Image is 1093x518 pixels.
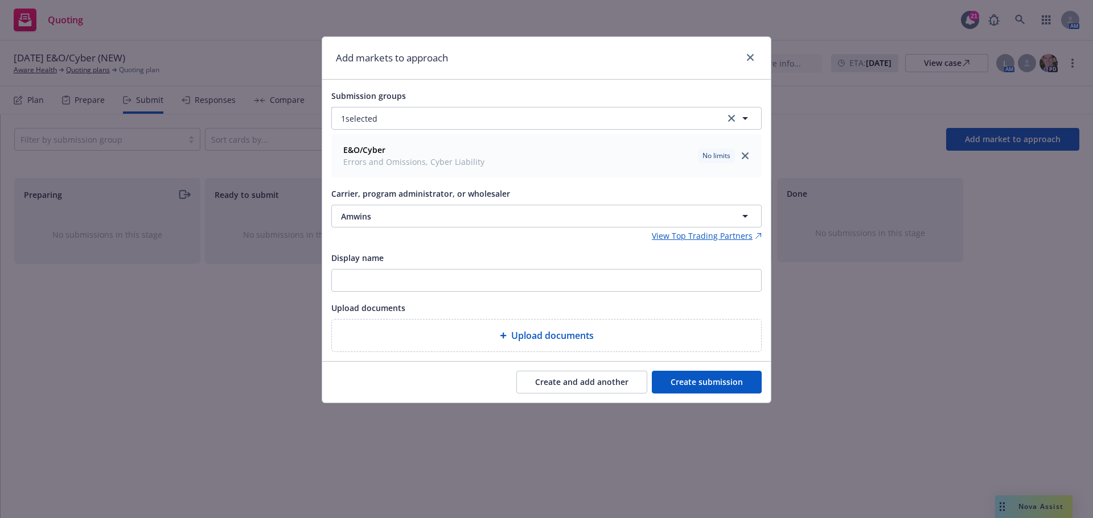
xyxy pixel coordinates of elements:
span: No limits [702,151,730,161]
span: Errors and Omissions, Cyber Liability [343,156,484,168]
button: Amwins [331,205,762,227]
span: Amwins [341,210,698,222]
span: 1 selected [341,113,377,125]
button: Create submission [652,371,762,393]
h1: Add markets to approach [336,51,448,65]
a: clear selection [725,111,738,125]
span: Upload documents [511,329,594,342]
a: View Top Trading Partners [652,230,762,242]
span: Display name [331,252,384,263]
span: Upload documents [331,302,405,313]
button: 1selectedclear selection [331,107,762,130]
div: Upload documents [331,319,762,352]
span: Submission groups [331,90,406,101]
span: Carrier, program administrator, or wholesaler [331,188,510,199]
strong: E&O/Cyber [343,144,385,155]
a: close [738,149,752,163]
a: close [743,51,757,64]
button: Create and add another [516,371,647,393]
